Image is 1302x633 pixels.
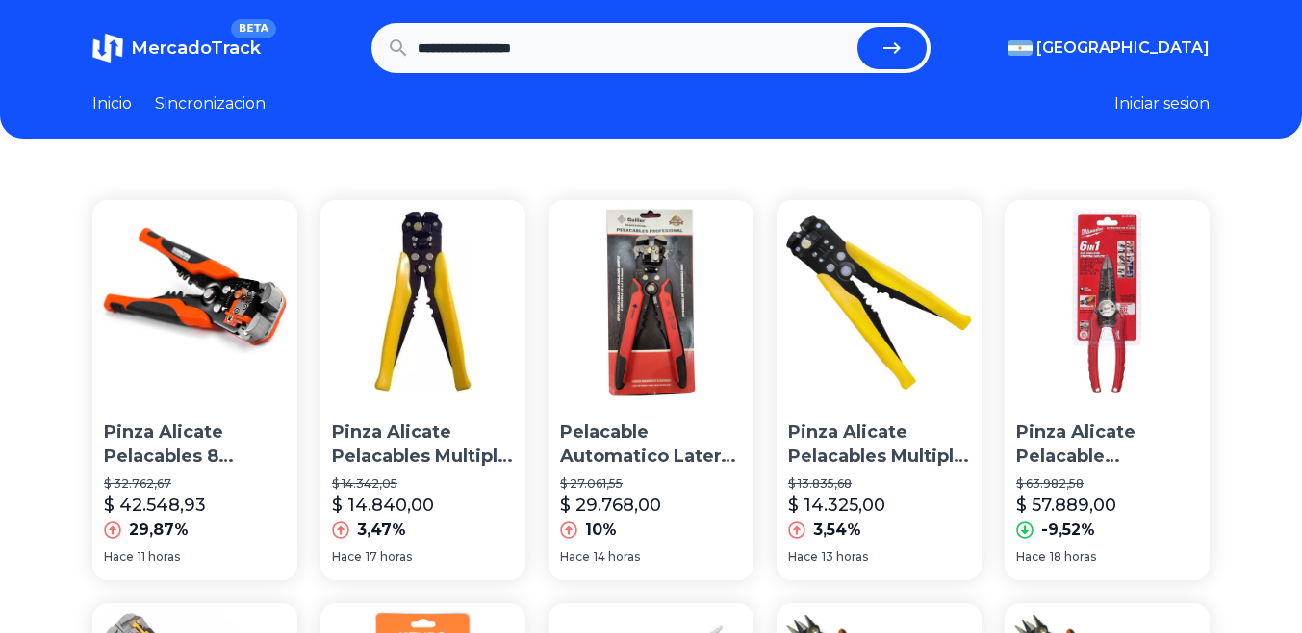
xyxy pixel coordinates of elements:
button: Iniciar sesion [1114,92,1210,115]
a: Pinza Alicate Pelacables Multiple Ajustable Profesional BlacPinza Alicate Pelacables Multiple Aju... [320,200,525,580]
p: $ 14.325,00 [788,492,885,519]
a: Pinza Alicate Pelacables 8 Autoajustable - Hamilton Apc80Pinza Alicate Pelacables 8 Autoajustable... [92,200,297,580]
img: Pelacable Automatico Lateral Pinza Alicate Terminal Guiller [549,200,753,405]
p: Pelacable Automatico Lateral Pinza Alicate Terminal Guiller [560,420,742,468]
p: $ 14.840,00 [332,492,434,519]
span: 11 horas [138,549,180,565]
p: $ 63.982,58 [1016,476,1198,492]
p: 29,87% [129,519,189,542]
span: 14 horas [594,549,640,565]
p: $ 42.548,93 [104,492,206,519]
span: Hace [560,549,590,565]
span: [GEOGRAPHIC_DATA] [1036,37,1210,60]
span: 18 horas [1050,549,1096,565]
span: MercadoTrack [131,38,261,59]
a: Pelacable Automatico Lateral Pinza Alicate Terminal GuillerPelacable Automatico Lateral Pinza Ali... [549,200,753,580]
p: Pinza Alicate Pelacable Milwaukee 6 En 1 48-22-3079 [1016,420,1198,468]
p: Pinza Alicate Pelacables Multiple Ajustable Profesional Blac [332,420,514,468]
img: Argentina [1008,40,1033,56]
a: Inicio [92,92,132,115]
span: Hace [332,549,362,565]
p: $ 57.889,00 [1016,492,1116,519]
p: 10% [585,519,617,542]
p: $ 29.768,00 [560,492,661,519]
a: Pinza Alicate Pelacable Milwaukee 6 En 1 48-22-3079Pinza Alicate Pelacable Milwaukee 6 En 1 48-22... [1005,200,1210,580]
button: [GEOGRAPHIC_DATA] [1008,37,1210,60]
span: BETA [231,19,276,38]
span: 13 horas [822,549,868,565]
span: 17 horas [366,549,412,565]
img: Pinza Alicate Pelacables Multiple Ajustable Profesional Blac [320,200,525,405]
p: 3,54% [813,519,861,542]
img: Pinza Alicate Pelacable Milwaukee 6 En 1 48-22-3079 [1005,200,1210,405]
p: $ 27.061,55 [560,476,742,492]
p: $ 13.835,68 [788,476,970,492]
a: Pinza Alicate Pelacables Multiple Ajustable Profesional BlacPinza Alicate Pelacables Multiple Aju... [777,200,982,580]
span: Hace [1016,549,1046,565]
img: Pinza Alicate Pelacables Multiple Ajustable Profesional Blac [777,200,982,405]
p: 3,47% [357,519,406,542]
p: -9,52% [1041,519,1095,542]
p: Pinza Alicate Pelacables Multiple Ajustable Profesional Blac [788,420,970,468]
a: Sincronizacion [155,92,266,115]
span: Hace [788,549,818,565]
span: Hace [104,549,134,565]
img: MercadoTrack [92,33,123,63]
img: Pinza Alicate Pelacables 8 Autoajustable - Hamilton Apc80 [92,200,297,405]
p: $ 14.342,05 [332,476,514,492]
p: Pinza Alicate Pelacables 8 Autoajustable - [PERSON_NAME] Apc80 [104,420,286,468]
p: $ 32.762,67 [104,476,286,492]
a: MercadoTrackBETA [92,33,261,63]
